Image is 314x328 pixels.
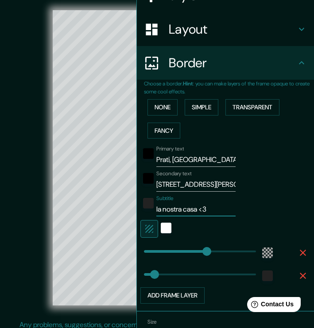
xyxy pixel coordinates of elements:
h4: Layout [169,21,296,37]
h4: Border [169,55,296,71]
label: Size [147,318,157,325]
div: Layout [137,12,314,46]
button: None [147,99,178,116]
button: Fancy [147,123,180,139]
button: Simple [185,99,218,116]
button: Transparent [225,99,279,116]
button: black [143,173,154,184]
button: black [143,148,154,159]
b: Hint [183,80,193,87]
button: white [161,223,171,233]
p: Choose a border. : you can make layers of the frame opaque to create some cool effects. [144,80,314,96]
button: color-222222 [262,270,273,281]
div: Border [137,46,314,80]
button: color-222222 [143,198,154,208]
label: Subtitle [156,195,174,202]
iframe: Help widget launcher [235,293,304,318]
label: Primary text [156,145,184,153]
button: Add frame layer [140,287,205,304]
button: color-55555544 [262,247,273,258]
label: Secondary text [156,170,192,178]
